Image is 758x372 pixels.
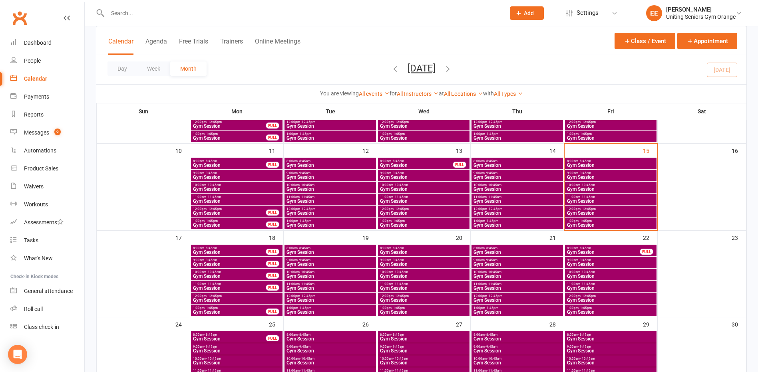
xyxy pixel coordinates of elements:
span: 8:00am [380,159,454,163]
span: Gym Session [567,163,655,168]
div: FULL [453,162,466,168]
div: FULL [266,210,279,216]
button: Class / Event [615,33,675,49]
span: 12:00pm [473,120,561,124]
span: Gym Session [473,199,561,204]
div: EE [646,5,662,21]
button: Agenda [145,38,167,55]
div: Calendar [24,75,47,82]
span: 12:00pm [286,207,374,211]
span: - 8:45am [391,159,404,163]
span: - 11:45am [393,195,408,199]
span: - 11:45am [300,195,314,199]
span: - 8:45am [298,159,310,163]
div: 13 [456,144,470,157]
strong: at [439,90,444,97]
span: - 1:45pm [298,219,311,223]
span: Gym Session [286,187,374,192]
span: 12:00pm [380,207,468,211]
span: - 9:45am [578,258,591,262]
div: Class check-in [24,324,59,330]
span: Gym Session [473,175,561,180]
button: Calendar [108,38,133,55]
span: 9:00am [380,258,468,262]
span: - 11:45am [487,195,501,199]
div: FULL [266,309,279,315]
span: - 1:45pm [485,306,498,310]
span: - 11:45am [393,282,408,286]
span: Gym Session [567,187,655,192]
div: 21 [549,231,564,244]
span: Gym Session [193,274,267,279]
span: 9 [54,129,61,135]
span: 1:00pm [193,219,267,223]
span: - 9:45am [298,171,310,175]
span: Gym Session [473,211,561,216]
span: Gym Session [473,274,561,279]
span: - 9:45am [391,171,404,175]
span: Gym Session [473,250,561,255]
span: 8:00am [567,159,655,163]
a: Class kiosk mode [10,318,84,336]
div: Payments [24,93,49,100]
span: Gym Session [380,175,468,180]
strong: for [390,90,397,97]
div: 14 [549,144,564,157]
span: Gym Session [380,211,468,216]
span: Gym Session [380,250,468,255]
a: All Locations [444,91,483,97]
button: [DATE] [408,63,436,74]
th: Fri [564,103,658,120]
span: - 1:45pm [298,306,311,310]
span: Gym Session [473,124,561,129]
span: Gym Session [380,136,468,140]
div: Tasks [24,237,38,243]
span: - 12:45pm [207,207,222,211]
span: 8:00am [473,246,561,250]
span: Gym Session [193,124,267,129]
span: - 12:45pm [581,207,596,211]
span: 1:00pm [286,219,374,223]
span: - 12:45pm [581,294,596,298]
span: - 1:45pm [485,132,498,136]
span: 12:00pm [193,120,267,124]
span: Gym Session [286,223,374,228]
span: Gym Session [193,163,267,168]
span: - 12:45pm [394,207,409,211]
div: Reports [24,111,44,118]
span: 11:00am [193,195,281,199]
span: 10:00am [567,183,655,187]
span: Gym Session [193,136,267,140]
a: All events [359,91,390,97]
span: - 11:45am [206,195,221,199]
button: Week [137,61,170,76]
span: - 1:45pm [205,306,218,310]
span: Gym Session [567,136,655,140]
span: Gym Session [567,274,655,279]
div: FULL [266,261,279,267]
span: Add [524,10,534,16]
span: Gym Session [380,223,468,228]
span: - 1:45pm [392,306,405,310]
div: 17 [175,231,190,244]
span: Gym Session [286,199,374,204]
span: Gym Session [286,298,374,303]
span: - 9:45am [204,258,217,262]
span: Gym Session [567,211,655,216]
span: 1:00pm [473,132,561,136]
span: 9:00am [473,258,561,262]
span: - 8:45am [578,246,591,250]
div: Messages [24,129,49,136]
span: - 11:45am [487,282,501,286]
span: Gym Session [473,187,561,192]
strong: with [483,90,494,97]
span: 12:00pm [193,207,267,211]
th: Wed [377,103,471,120]
span: Gym Session [473,223,561,228]
span: Gym Session [286,175,374,180]
div: FULL [266,273,279,279]
span: 12:00pm [567,207,655,211]
span: 8:00am [286,159,374,163]
span: Gym Session [193,211,267,216]
span: - 10:45am [300,183,314,187]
